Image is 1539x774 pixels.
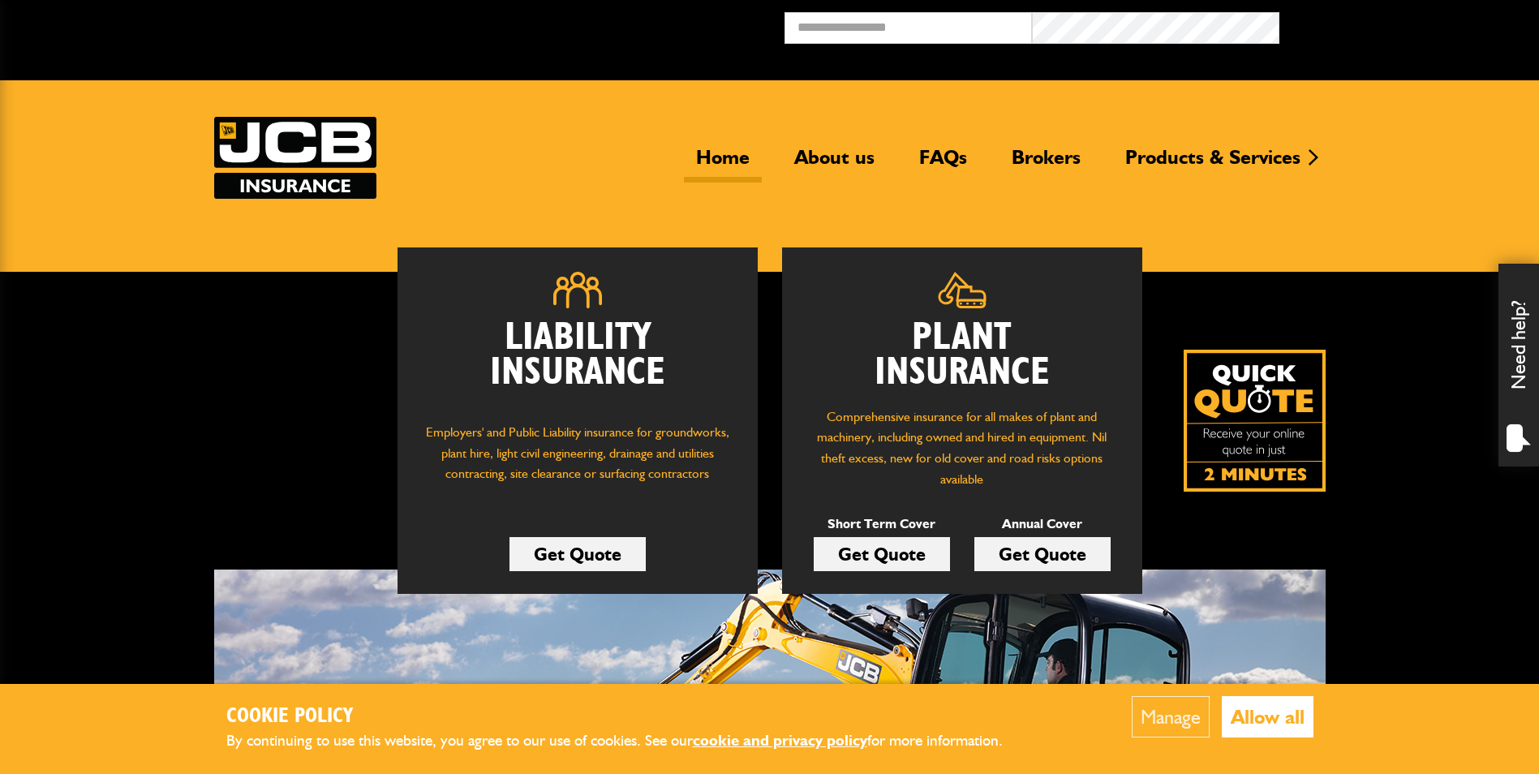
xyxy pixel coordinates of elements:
h2: Liability Insurance [422,320,733,406]
p: By continuing to use this website, you agree to our use of cookies. See our for more information. [226,729,1030,754]
div: Need help? [1498,264,1539,467]
h2: Cookie Policy [226,704,1030,729]
a: Brokers [999,145,1093,183]
a: Get Quote [974,537,1111,571]
h2: Plant Insurance [806,320,1118,390]
button: Allow all [1222,696,1313,737]
a: cookie and privacy policy [693,731,867,750]
a: About us [782,145,887,183]
img: JCB Insurance Services logo [214,117,376,199]
a: Get Quote [509,537,646,571]
a: FAQs [907,145,979,183]
a: Get Quote [814,537,950,571]
p: Short Term Cover [814,514,950,535]
img: Quick Quote [1184,350,1326,492]
a: JCB Insurance Services [214,117,376,199]
a: Get your insurance quote isn just 2-minutes [1184,350,1326,492]
p: Employers' and Public Liability insurance for groundworks, plant hire, light civil engineering, d... [422,422,733,500]
button: Broker Login [1279,12,1527,37]
button: Manage [1132,696,1210,737]
p: Annual Cover [974,514,1111,535]
a: Home [684,145,762,183]
a: Products & Services [1113,145,1313,183]
p: Comprehensive insurance for all makes of plant and machinery, including owned and hired in equipm... [806,406,1118,489]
